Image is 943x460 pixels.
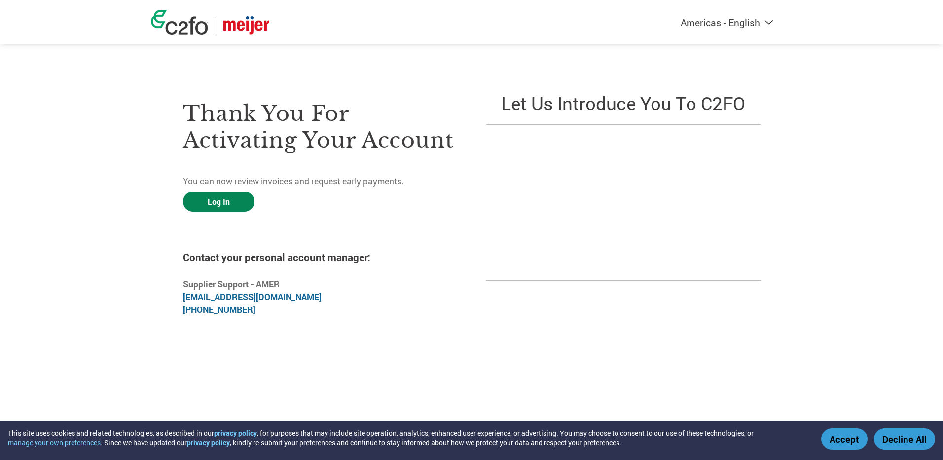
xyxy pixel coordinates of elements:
a: [PHONE_NUMBER] [183,304,255,315]
a: [EMAIL_ADDRESS][DOMAIN_NAME] [183,291,322,303]
button: Accept [821,428,868,450]
a: Log In [183,192,254,212]
div: This site uses cookies and related technologies, as described in our , for purposes that may incl... [8,428,807,447]
button: Decline All [874,428,935,450]
h3: Thank you for activating your account [183,100,457,153]
a: privacy policy [187,438,230,447]
img: c2fo logo [151,10,208,35]
img: Meijer [223,16,269,35]
button: manage your own preferences [8,438,101,447]
h4: Contact your personal account manager: [183,250,457,264]
a: privacy policy [214,428,257,438]
iframe: C2FO Introduction Video [486,124,761,281]
h2: Let us introduce you to C2FO [486,91,760,115]
b: Supplier Support - AMER [183,278,280,290]
p: You can now review invoices and request early payments. [183,175,457,188]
